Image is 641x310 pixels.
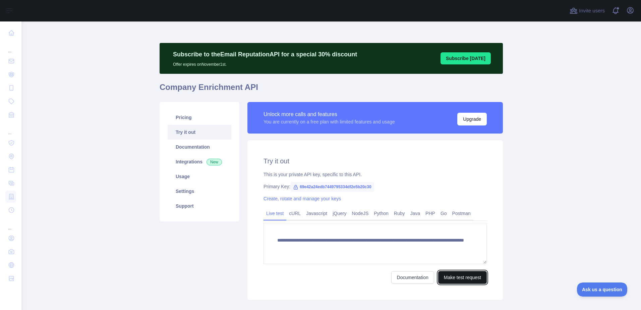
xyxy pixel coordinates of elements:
a: Live test [264,208,286,219]
div: ... [5,217,16,231]
button: Upgrade [457,113,487,125]
span: New [207,159,222,165]
a: Postman [450,208,473,219]
a: Pricing [168,110,231,125]
iframe: Toggle Customer Support [577,282,628,297]
a: Java [408,208,423,219]
a: Support [168,199,231,213]
a: Documentation [391,271,434,284]
a: Python [371,208,391,219]
p: Subscribe to the Email Reputation API for a special 30 % discount [173,50,357,59]
a: Javascript [303,208,330,219]
a: Documentation [168,140,231,154]
div: You are currently on a free plan with limited features and usage [264,118,395,125]
a: cURL [286,208,303,219]
h1: Company Enrichment API [160,82,503,98]
button: Make test request [438,271,487,284]
div: ... [5,122,16,136]
h2: Try it out [264,156,487,166]
div: This is your private API key, specific to this API. [264,171,487,178]
a: Create, rotate and manage your keys [264,196,341,201]
a: Usage [168,169,231,184]
div: Unlock more calls and features [264,110,395,118]
a: Try it out [168,125,231,140]
div: ... [5,40,16,54]
a: PHP [423,208,438,219]
a: NodeJS [349,208,371,219]
div: Primary Key: [264,183,487,190]
a: Integrations New [168,154,231,169]
span: 69e42a24edb7449795334df2e5b20c30 [290,182,374,192]
p: Offer expires on November 1st. [173,59,357,67]
span: Invite users [579,7,605,15]
button: Invite users [568,5,606,16]
a: Settings [168,184,231,199]
a: Go [438,208,450,219]
button: Subscribe [DATE] [441,52,491,64]
a: jQuery [330,208,349,219]
a: Ruby [391,208,408,219]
